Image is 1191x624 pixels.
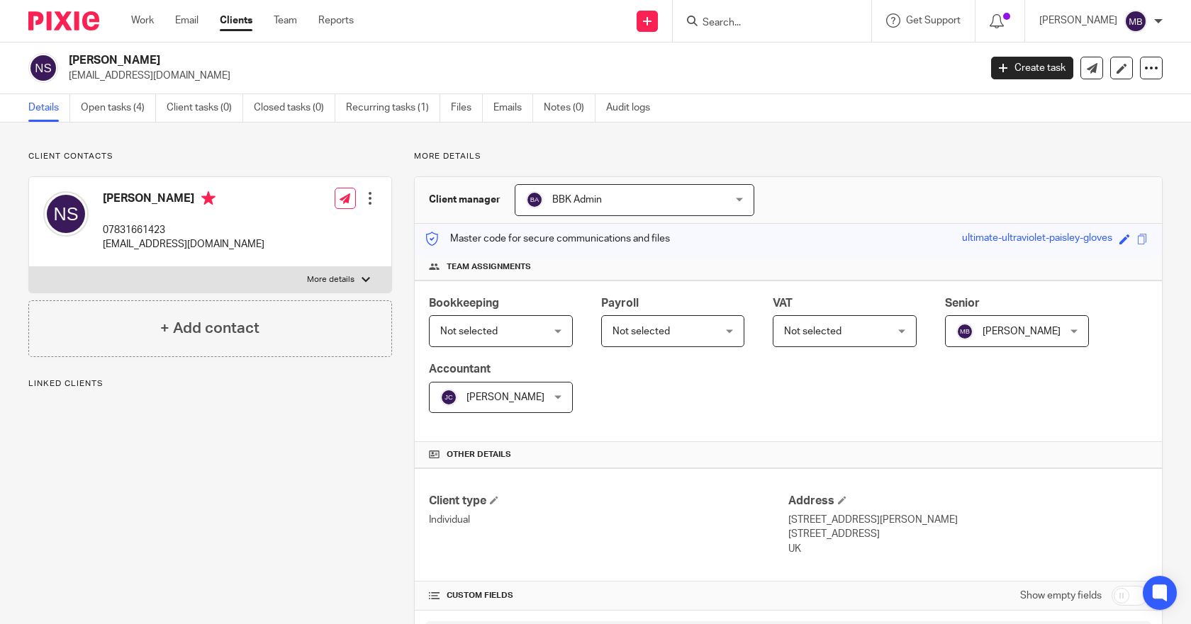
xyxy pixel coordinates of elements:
[43,191,89,237] img: svg%3E
[425,232,670,246] p: Master code for secure communications and files
[906,16,961,25] span: Get Support
[131,13,154,28] a: Work
[788,527,1148,541] p: [STREET_ADDRESS]
[544,94,595,122] a: Notes (0)
[429,590,788,601] h4: CUSTOM FIELDS
[103,191,264,209] h4: [PERSON_NAME]
[606,94,661,122] a: Audit logs
[447,449,511,460] span: Other details
[552,195,602,205] span: BBK Admin
[69,53,790,68] h2: [PERSON_NAME]
[983,327,1061,336] span: [PERSON_NAME]
[429,297,499,309] span: Bookkeeping
[451,94,483,122] a: Files
[962,231,1112,247] div: ultimate-ultraviolet-paisley-gloves
[701,17,829,30] input: Search
[429,193,501,207] h3: Client manager
[81,94,156,122] a: Open tasks (4)
[1039,13,1117,28] p: [PERSON_NAME]
[318,13,354,28] a: Reports
[167,94,243,122] a: Client tasks (0)
[160,317,259,339] h4: + Add contact
[201,191,216,205] i: Primary
[466,392,544,402] span: [PERSON_NAME]
[440,327,498,336] span: Not selected
[103,237,264,251] p: [EMAIL_ADDRESS][DOMAIN_NAME]
[429,513,788,527] p: Individual
[991,57,1073,79] a: Create task
[784,327,841,336] span: Not selected
[526,191,543,208] img: svg%3E
[307,274,354,285] p: More details
[613,327,670,336] span: Not selected
[69,69,970,83] p: [EMAIL_ADDRESS][DOMAIN_NAME]
[175,13,198,28] a: Email
[254,94,335,122] a: Closed tasks (0)
[956,323,973,340] img: svg%3E
[274,13,297,28] a: Team
[28,151,392,162] p: Client contacts
[447,261,531,273] span: Team assignments
[28,53,58,83] img: svg%3E
[429,494,788,509] h4: Client type
[440,389,457,406] img: svg%3E
[28,378,392,390] p: Linked clients
[773,297,793,309] span: VAT
[220,13,252,28] a: Clients
[103,223,264,237] p: 07831661423
[788,513,1148,527] p: [STREET_ADDRESS][PERSON_NAME]
[788,494,1148,509] h4: Address
[429,363,491,375] span: Accountant
[945,297,980,309] span: Senior
[346,94,440,122] a: Recurring tasks (1)
[1124,10,1147,33] img: svg%3E
[788,542,1148,556] p: UK
[601,297,639,309] span: Payroll
[28,11,99,30] img: Pixie
[1020,589,1102,603] label: Show empty fields
[414,151,1163,162] p: More details
[28,94,70,122] a: Details
[493,94,533,122] a: Emails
